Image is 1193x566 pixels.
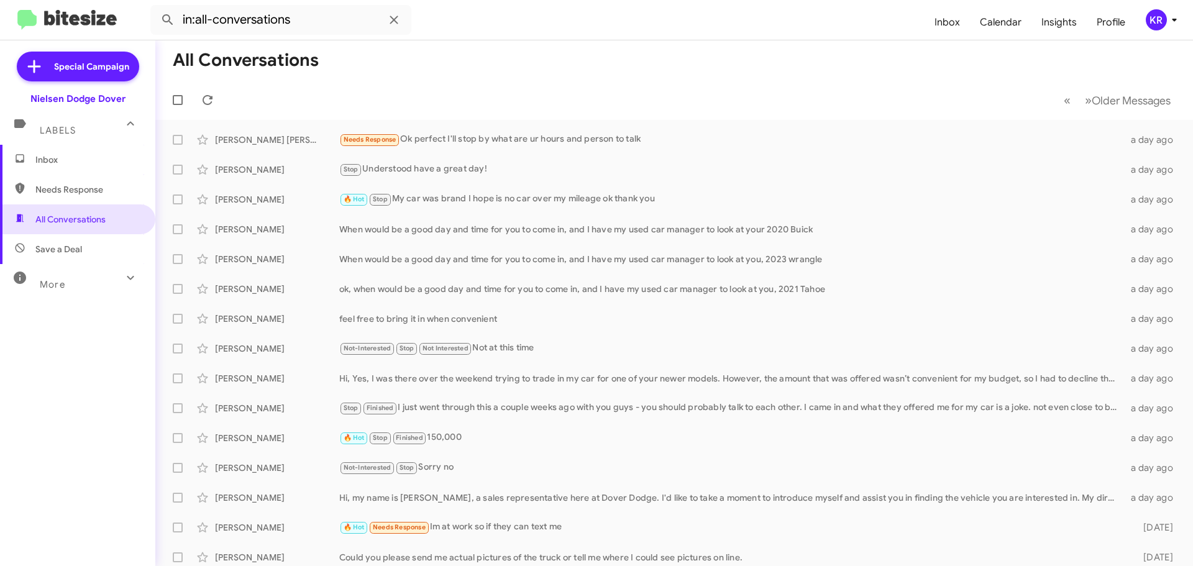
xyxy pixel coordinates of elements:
div: a day ago [1123,313,1183,325]
span: Needs Response [373,523,426,531]
div: Nielsen Dodge Dover [30,93,126,105]
div: Ok perfect I'll stop by what are ur hours and person to talk [339,132,1123,147]
a: Special Campaign [17,52,139,81]
div: When would be a good day and time for you to come in, and I have my used car manager to look at y... [339,223,1123,235]
div: Im at work so if they can text me [339,520,1123,534]
div: Understood have a great day! [339,162,1123,176]
div: a day ago [1123,134,1183,146]
div: a day ago [1123,462,1183,474]
span: Not-Interested [344,463,391,472]
span: Older Messages [1092,94,1171,107]
div: [PERSON_NAME] [215,551,339,564]
span: 🔥 Hot [344,195,365,203]
div: a day ago [1123,283,1183,295]
div: When would be a good day and time for you to come in, and I have my used car manager to look at y... [339,253,1123,265]
span: More [40,279,65,290]
span: Save a Deal [35,243,82,255]
div: [PERSON_NAME] [215,253,339,265]
div: [PERSON_NAME] [215,462,339,474]
span: « [1064,93,1071,108]
div: [PERSON_NAME] [215,163,339,176]
span: Inbox [35,153,141,166]
span: Stop [400,463,414,472]
span: Stop [400,344,414,352]
div: I just went through this a couple weeks ago with you guys - you should probably talk to each othe... [339,401,1123,415]
div: [PERSON_NAME] [215,491,339,504]
span: Stop [344,165,359,173]
div: a day ago [1123,163,1183,176]
span: Stop [373,434,388,442]
div: My car was brand I hope is no car over my mileage ok thank you [339,192,1123,206]
div: [PERSON_NAME] [215,193,339,206]
span: Finished [367,404,394,412]
h1: All Conversations [173,50,319,70]
div: [PERSON_NAME] [215,402,339,414]
span: 🔥 Hot [344,523,365,531]
nav: Page navigation example [1057,88,1178,113]
div: a day ago [1123,253,1183,265]
a: Profile [1087,4,1135,40]
input: Search [150,5,411,35]
button: Previous [1056,88,1078,113]
div: Not at this time [339,341,1123,355]
div: a day ago [1123,372,1183,385]
div: a day ago [1123,342,1183,355]
span: Not-Interested [344,344,391,352]
div: 150,000 [339,431,1123,445]
div: ok, when would be a good day and time for you to come in, and I have my used car manager to look ... [339,283,1123,295]
div: [PERSON_NAME] [215,372,339,385]
div: a day ago [1123,223,1183,235]
span: » [1085,93,1092,108]
div: [PERSON_NAME] [215,342,339,355]
div: [PERSON_NAME] [215,521,339,534]
span: All Conversations [35,213,106,226]
div: Hi, my name is [PERSON_NAME], a sales representative here at Dover Dodge. I'd like to take a mome... [339,491,1123,504]
span: Labels [40,125,76,136]
div: a day ago [1123,193,1183,206]
div: Sorry no [339,460,1123,475]
span: Not Interested [423,344,469,352]
div: [PERSON_NAME] [215,223,339,235]
button: Next [1077,88,1178,113]
span: Needs Response [344,135,396,144]
div: [DATE] [1123,521,1183,534]
div: a day ago [1123,491,1183,504]
span: Finished [396,434,423,442]
span: Stop [344,404,359,412]
div: [PERSON_NAME] [PERSON_NAME] [215,134,339,146]
span: 🔥 Hot [344,434,365,442]
a: Calendar [970,4,1031,40]
a: Insights [1031,4,1087,40]
span: Special Campaign [54,60,129,73]
a: Inbox [925,4,970,40]
div: a day ago [1123,402,1183,414]
div: a day ago [1123,432,1183,444]
div: feel free to bring it in when convenient [339,313,1123,325]
div: [PERSON_NAME] [215,432,339,444]
span: Needs Response [35,183,141,196]
div: KR [1146,9,1167,30]
div: Could you please send me actual pictures of the truck or tell me where I could see pictures on line. [339,551,1123,564]
button: KR [1135,9,1179,30]
div: [DATE] [1123,551,1183,564]
span: Stop [373,195,388,203]
div: [PERSON_NAME] [215,313,339,325]
div: [PERSON_NAME] [215,283,339,295]
div: Hi, Yes, I was there over the weekend trying to trade in my car for one of your newer models. How... [339,372,1123,385]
